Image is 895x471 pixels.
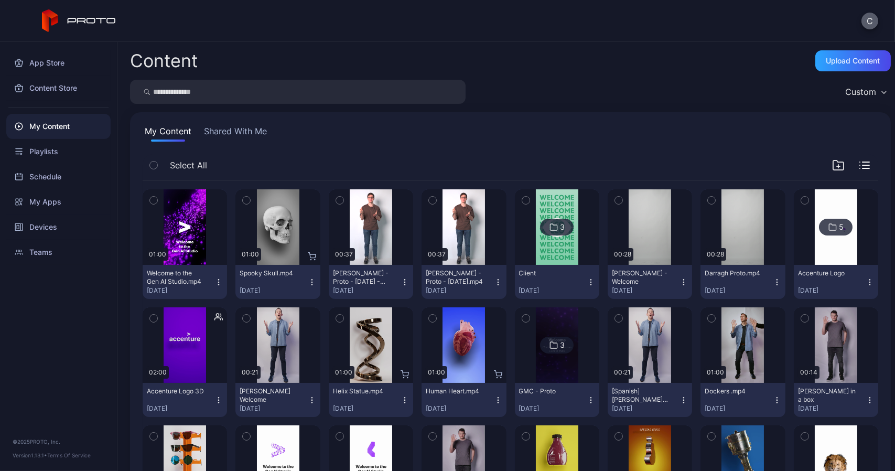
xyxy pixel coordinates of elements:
a: Playlists [6,139,111,164]
a: Content Store [6,76,111,101]
div: [DATE] [426,286,493,295]
div: Welcome to the Gen AI Studio.mp4 [147,269,204,286]
div: Accenture Logo [798,269,856,277]
div: 3 [560,340,565,350]
div: 3 [560,222,565,232]
button: [PERSON_NAME] - Proto - [DATE] - V2.mp4[DATE] [329,265,413,299]
div: [DATE] [612,286,680,295]
button: Spooky Skull.mp4[DATE] [235,265,320,299]
div: Custom [845,87,876,97]
div: © 2025 PROTO, Inc. [13,437,104,446]
a: App Store [6,50,111,76]
a: Schedule [6,164,111,189]
button: Dockers .mp4[DATE] [700,383,785,417]
div: [DATE] [240,286,307,295]
button: [Spanish] [PERSON_NAME] Welcome[DATE] [608,383,692,417]
button: [PERSON_NAME] in a box[DATE] [794,383,878,417]
button: Upload Content [815,50,891,71]
div: [DATE] [705,404,772,413]
span: Select All [170,159,207,172]
button: GMC - Proto[DATE] [515,383,599,417]
div: [DATE] [519,404,587,413]
div: Accenture Logo 3D [147,387,204,395]
div: Darragh Welcome [240,387,297,404]
div: Content [130,52,198,70]
button: Shared With Me [202,125,269,142]
div: Tom Foster - Proto - 1 May 2025 - V2.mp4 [333,269,391,286]
a: Terms Of Service [47,452,91,458]
div: Client [519,269,577,277]
div: [DATE] [426,404,493,413]
button: C [861,13,878,29]
a: My Content [6,114,111,139]
button: Client[DATE] [515,265,599,299]
div: Darragh Proto.mp4 [705,269,762,277]
div: Spooky Skull.mp4 [240,269,297,277]
div: Upload Content [826,57,880,65]
div: Tom Foster - Proto - 1 May 2025.mp4 [426,269,483,286]
div: 5 [839,222,844,232]
button: [PERSON_NAME] Welcome[DATE] [235,383,320,417]
div: [DATE] [705,286,772,295]
div: [DATE] [240,404,307,413]
button: [PERSON_NAME] - Welcome[DATE] [608,265,692,299]
button: Human Heart.mp4[DATE] [422,383,506,417]
div: [DATE] [798,286,866,295]
div: [DATE] [612,404,680,413]
div: Helix Statue.mp4 [333,387,391,395]
button: Welcome to the Gen AI Studio.mp4[DATE] [143,265,227,299]
div: Human Heart.mp4 [426,387,483,395]
div: [DATE] [147,286,214,295]
div: [DATE] [333,404,401,413]
button: Helix Statue.mp4[DATE] [329,383,413,417]
div: [DATE] [333,286,401,295]
div: [Spanish] Darragh Welcome [612,387,670,404]
a: Teams [6,240,111,265]
button: [PERSON_NAME] - Proto - [DATE].mp4[DATE] [422,265,506,299]
button: My Content [143,125,193,142]
div: GMC - Proto [519,387,577,395]
span: Version 1.13.1 • [13,452,47,458]
button: Custom [840,80,891,104]
button: Darragh Proto.mp4[DATE] [700,265,785,299]
a: My Apps [6,189,111,215]
div: Darragh Quinn - Welcome [612,269,670,286]
a: Devices [6,215,111,240]
div: [DATE] [798,404,866,413]
div: [DATE] [519,286,587,295]
div: Chris in a box [798,387,856,404]
button: Accenture Logo 3D[DATE] [143,383,227,417]
button: Accenture Logo[DATE] [794,265,878,299]
div: [DATE] [147,404,214,413]
div: Dockers .mp4 [705,387,762,395]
